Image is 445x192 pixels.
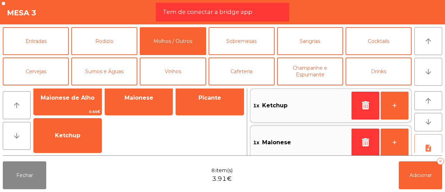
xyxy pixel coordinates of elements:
[414,91,442,110] button: arrow_upward
[424,37,432,45] i: arrow_upward
[414,113,442,132] button: arrow_downward
[209,57,275,85] button: Cafeteria
[424,68,432,76] i: arrow_downward
[13,132,21,140] i: arrow_downward
[3,27,69,55] button: Entradas
[211,167,215,174] span: 8
[71,57,137,85] button: Sumos e Águas
[3,122,31,150] button: arrow_downward
[41,94,95,101] span: Maionese de Alho
[414,58,442,86] button: arrow_downward
[424,97,432,105] i: arrow_upward
[414,134,442,162] button: note_add
[253,137,259,148] span: 1x
[414,27,442,55] button: arrow_upward
[410,172,432,178] span: Adicionar
[424,144,432,152] i: note_add
[381,129,408,156] button: +
[34,108,102,115] span: 0.65€
[3,57,69,85] button: Cervejas
[140,27,206,55] button: Molhos / Outros
[3,91,31,119] button: arrow_upward
[163,8,252,16] span: Tem de conectar a bridge app
[7,8,37,18] h4: Mesa 3
[424,118,432,126] i: arrow_downward
[199,94,221,101] span: Picante
[216,167,233,174] span: item(s)
[262,100,288,111] span: Ketchup
[212,174,232,184] span: 3.91€
[277,27,343,55] button: Sangrias
[3,161,46,189] button: Fechar
[140,57,206,85] button: Vinhos
[381,92,408,120] button: +
[55,132,80,139] span: Ketchup
[209,27,275,55] button: Sobremesas
[262,137,291,148] span: Maionese
[346,57,412,85] button: Drinks
[124,94,153,101] span: Maionese
[13,101,21,109] i: arrow_upward
[437,158,444,165] div: 8
[346,27,412,55] button: Cocktails
[253,100,259,111] span: 1x
[71,27,137,55] button: Rodizio
[277,57,343,85] button: Champanhe e Espumante
[399,161,442,189] button: Adicionar8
